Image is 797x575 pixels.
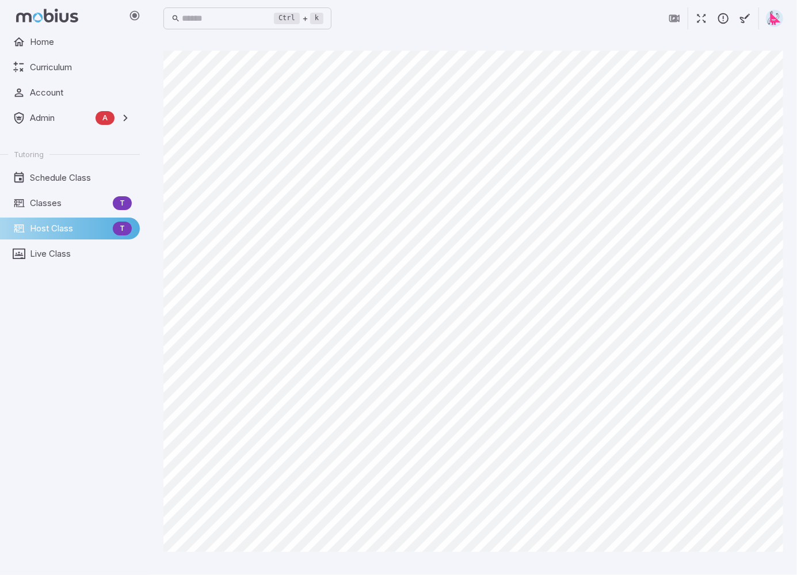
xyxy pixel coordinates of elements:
span: Host Class [30,222,108,235]
button: Join in Zoom Client [663,7,685,29]
span: Live Class [30,247,132,260]
span: Account [30,86,132,99]
img: right-triangle.svg [766,10,783,27]
span: Home [30,36,132,48]
div: + [274,12,323,25]
span: Classes [30,197,108,210]
button: Report an Issue [712,7,734,29]
button: Start Drawing on Questions [734,7,756,29]
span: Schedule Class [30,172,132,184]
kbd: k [310,13,323,24]
span: Admin [30,112,91,124]
span: Curriculum [30,61,132,74]
span: Tutoring [14,149,44,159]
kbd: Ctrl [274,13,300,24]
span: A [96,112,115,124]
button: Fullscreen Game [691,7,712,29]
span: T [113,223,132,234]
span: T [113,197,132,209]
